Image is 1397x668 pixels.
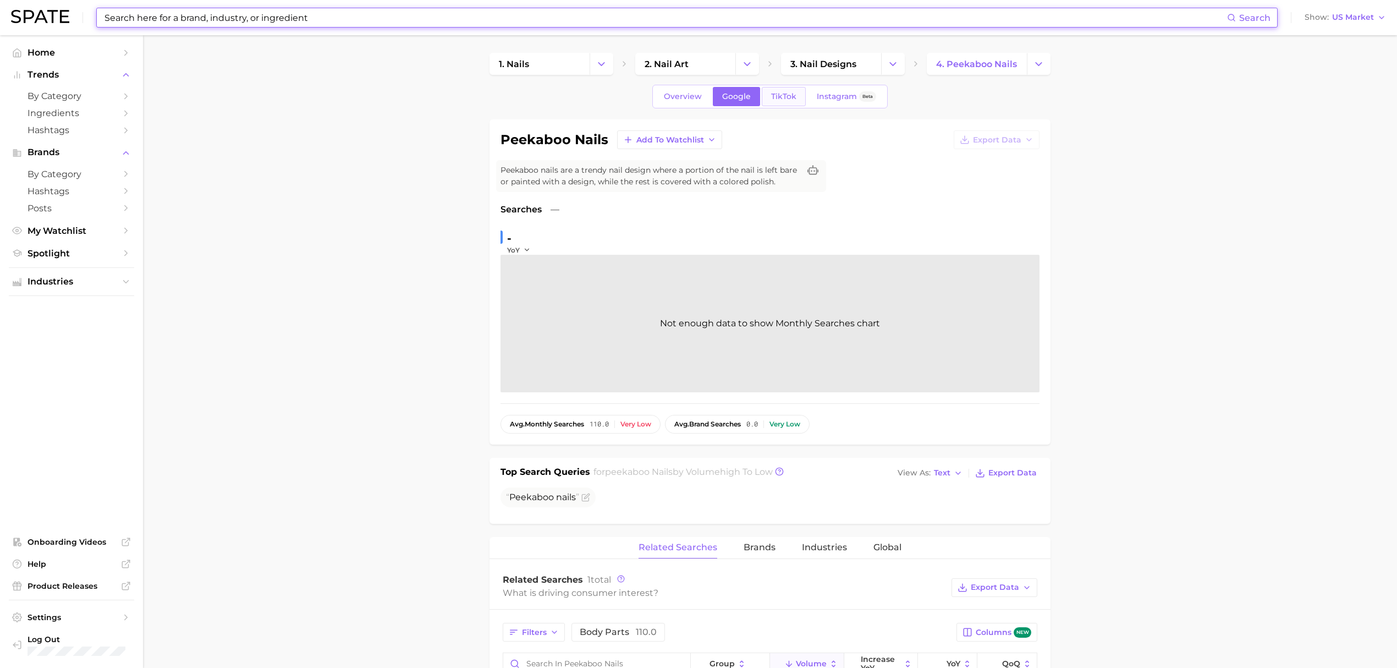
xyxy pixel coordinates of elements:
span: Industries [802,543,847,552]
span: Beta [862,92,873,101]
h2: for by Volume [593,466,773,481]
span: Columns [976,627,1031,638]
div: - [507,229,538,247]
button: Brands [9,144,134,161]
span: Peekaboo nails are a trendy nail design where a portion of the nail is left bare or painted with ... [501,165,800,188]
a: 1. nails [490,53,590,75]
span: Spotlight [28,248,116,259]
a: Hashtags [9,122,134,139]
img: SPATE [11,10,69,23]
span: YoY [947,659,960,668]
span: Volume [796,659,827,668]
button: Trends [9,67,134,83]
div: Very low [620,420,651,428]
span: 110.0 [636,627,657,637]
a: Home [9,44,134,61]
button: avg.monthly searches110.0Very low [501,415,661,434]
span: Home [28,47,116,58]
input: Search here for a brand, industry, or ingredient [103,8,1227,27]
a: by Category [9,87,134,105]
abbr: average [674,420,689,428]
button: Change Category [735,53,759,75]
button: Columnsnew [956,623,1037,642]
span: by Category [28,91,116,101]
span: 1. nails [499,59,529,69]
span: 110.0 [590,420,609,428]
a: TikTok [762,87,806,106]
span: Add to Watchlist [636,135,704,145]
span: Product Releases [28,581,116,591]
h1: peekaboo nails [501,133,608,146]
a: Spotlight [9,245,134,262]
span: new [1014,627,1031,638]
span: Hashtags [28,186,116,196]
span: group [710,659,735,668]
button: View AsText [895,466,965,480]
a: Posts [9,200,134,217]
span: Ingredients [28,108,116,118]
span: Brands [28,147,116,157]
span: Peekaboo [509,492,554,502]
span: Hashtags [28,125,116,135]
a: Overview [654,87,711,106]
span: Global [873,543,901,552]
a: InstagramBeta [807,87,886,106]
span: Related Searches [503,574,583,585]
span: QoQ [1002,659,1020,668]
span: nails [556,492,576,502]
span: Onboarding Videos [28,537,116,547]
span: 3. nail designs [790,59,856,69]
span: Help [28,559,116,569]
span: Show [1305,14,1329,20]
button: Change Category [590,53,613,75]
span: Posts [28,203,116,213]
button: avg.brand searches0.0Very low [665,415,810,434]
span: Log Out [28,634,149,644]
a: 4. peekaboo nails [927,53,1027,75]
span: high to low [720,467,773,477]
a: Help [9,556,134,572]
a: Onboarding Videos [9,534,134,550]
button: YoY [507,245,531,255]
span: TikTok [771,92,796,101]
span: View As [898,470,931,476]
button: Add to Watchlist [617,130,722,149]
span: 0.0 [746,420,758,428]
span: monthly searches [510,420,584,428]
span: Trends [28,70,116,80]
div: Very low [769,420,800,428]
span: Settings [28,612,116,622]
a: Hashtags [9,183,134,200]
a: Ingredients [9,105,134,122]
span: Searches [501,203,542,216]
span: brand searches [674,420,741,428]
a: Settings [9,609,134,626]
span: My Watchlist [28,226,116,236]
span: peekaboo nails [605,467,673,477]
span: Export Data [988,468,1037,478]
a: Google [713,87,760,106]
span: Filters [522,628,547,637]
span: YoY [507,245,520,255]
span: 4. peekaboo nails [936,59,1017,69]
abbr: average [510,420,525,428]
span: Instagram [817,92,857,101]
span: Text [934,470,950,476]
span: — [551,203,559,216]
span: Export Data [971,583,1019,592]
button: Filters [503,623,565,642]
button: Export Data [952,578,1037,597]
a: My Watchlist [9,222,134,239]
a: Log out. Currently logged in with e-mail sramana_sharma@cotyinc.com. [9,631,134,659]
a: by Category [9,166,134,183]
span: Brands [744,543,776,552]
a: 3. nail designs [781,53,881,75]
span: Google [722,92,751,101]
span: US Market [1332,14,1374,20]
button: Flag as miscategorized or irrelevant [581,493,590,502]
span: Export Data [973,135,1021,145]
button: Industries [9,273,134,290]
span: total [587,574,611,585]
span: by Category [28,169,116,179]
span: Search [1239,13,1270,23]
